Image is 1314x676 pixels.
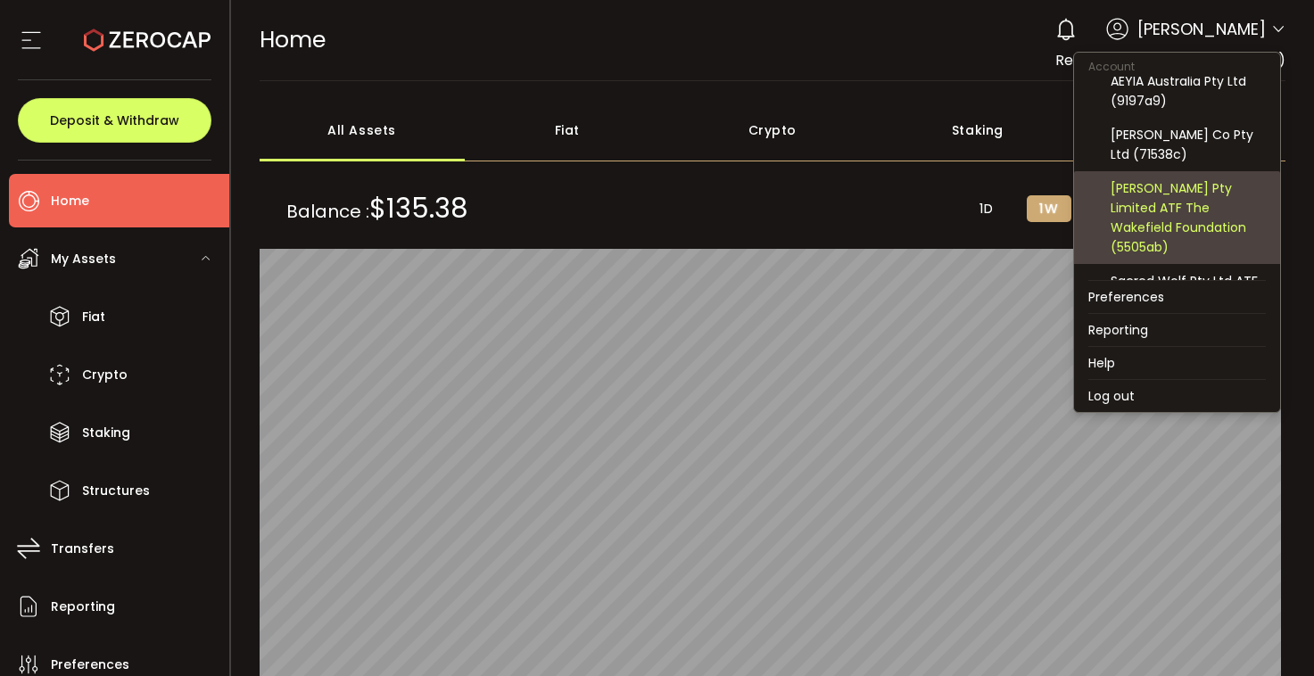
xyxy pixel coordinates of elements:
div: All Assets [260,99,465,161]
li: Preferences [1074,281,1280,313]
div: [PERSON_NAME] Co Pty Ltd (71538c) [1111,125,1266,164]
span: Revolution Tech Pty Ltd (b01350) [1055,50,1285,70]
span: Deposit & Withdraw [50,114,179,127]
iframe: Chat Widget [1225,590,1314,676]
span: Home [51,188,89,214]
li: Reporting [1074,314,1280,346]
span: Account [1074,59,1149,74]
span: 1W [1039,201,1058,217]
div: Staking [875,99,1080,161]
span: Transfers [51,536,114,562]
div: AEYIA Australia Pty Ltd (9197a9) [1111,71,1266,111]
div: Fiat [465,99,670,161]
span: Staking [82,420,130,446]
div: Sacred Wolf Pty Ltd ATF Sacred Wolf Superannuation Fund (0d208c) [1111,271,1266,350]
span: 1D [979,201,994,217]
div: [PERSON_NAME] Pty Limited ATF The Wakefield Foundation (5505ab) [1111,178,1266,257]
span: Crypto [82,362,128,388]
span: My Assets [51,246,116,272]
li: Log out [1074,380,1280,412]
li: Help [1074,347,1280,379]
span: Fiat [82,304,105,330]
span: [PERSON_NAME] [1137,17,1266,41]
div: Crypto [670,99,875,161]
button: Deposit & Withdraw [18,98,211,143]
span: $135.38 [369,189,468,227]
span: Home [260,24,326,55]
span: Balance : [286,195,468,222]
span: Structures [82,478,150,504]
span: Reporting [51,594,115,620]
